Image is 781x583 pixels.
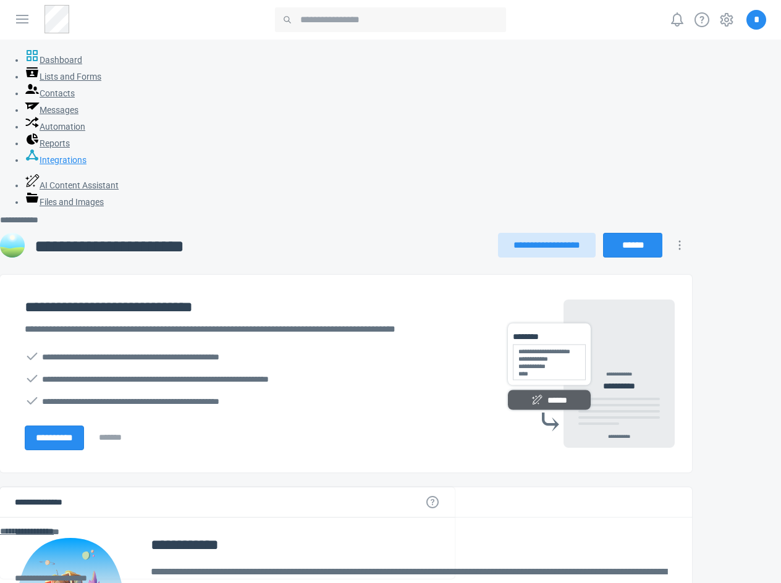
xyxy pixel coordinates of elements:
[25,180,119,190] a: AI Content Assistant
[40,138,70,148] span: Reports
[25,72,101,82] a: Lists and Forms
[25,155,87,165] a: Integrations
[25,105,78,115] a: Messages
[25,55,82,65] a: Dashboard
[40,180,119,190] span: AI Content Assistant
[40,122,85,132] span: Automation
[40,197,104,207] span: Files and Images
[25,138,70,148] a: Reports
[25,88,75,98] a: Contacts
[40,88,75,98] span: Contacts
[25,197,104,207] a: Files and Images
[40,55,82,65] span: Dashboard
[25,122,85,132] a: Automation
[40,155,87,165] span: Integrations
[40,72,101,82] span: Lists and Forms
[40,105,78,115] span: Messages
